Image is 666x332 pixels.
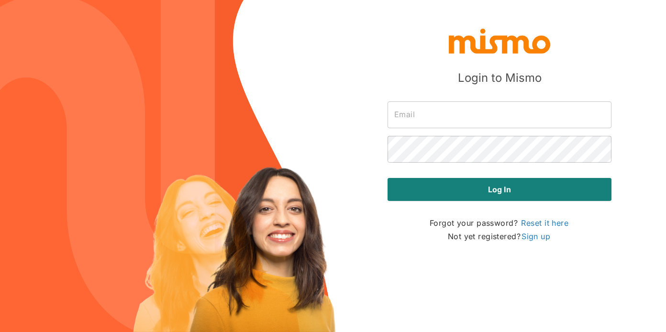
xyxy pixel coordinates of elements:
a: Reset it here [520,217,569,229]
img: logo [447,26,552,55]
h5: Login to Mismo [458,70,542,86]
p: Not yet registered? [448,230,551,243]
a: Sign up [521,231,551,242]
p: Forgot your password? [430,216,569,230]
input: Email [388,101,611,128]
button: Log in [388,178,611,201]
